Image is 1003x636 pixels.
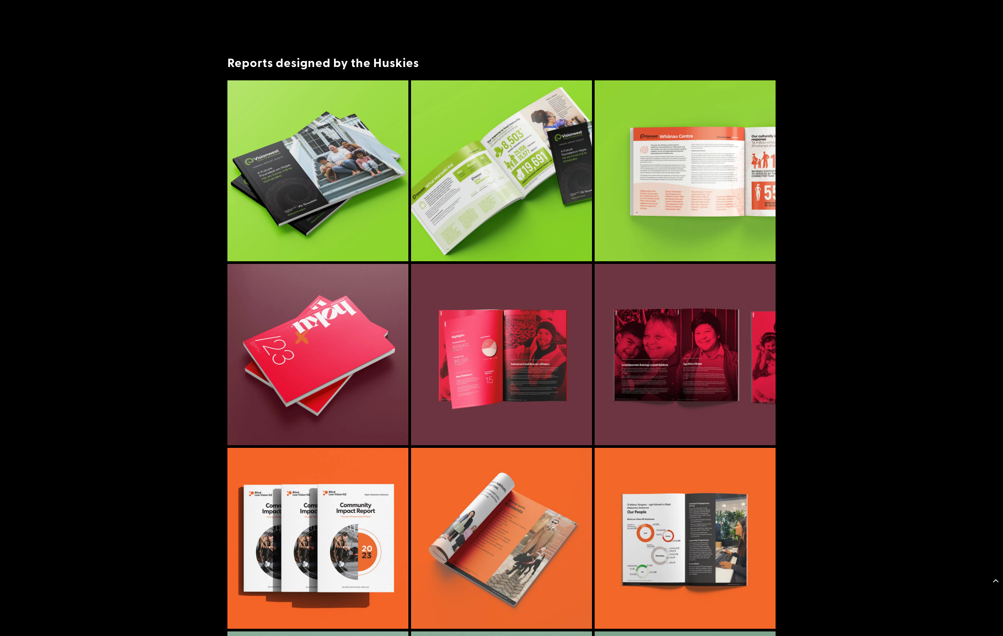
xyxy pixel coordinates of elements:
[595,264,776,445] img: 23
[227,40,776,74] h4: Reports designed by the Huskies
[411,264,592,445] img: 22
[595,80,776,261] img: 13
[411,80,592,261] img: 12
[227,264,408,445] img: 2
[227,448,408,629] img: 3
[595,448,776,629] img: 33
[411,448,592,629] img: 32
[227,80,408,261] img: 1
